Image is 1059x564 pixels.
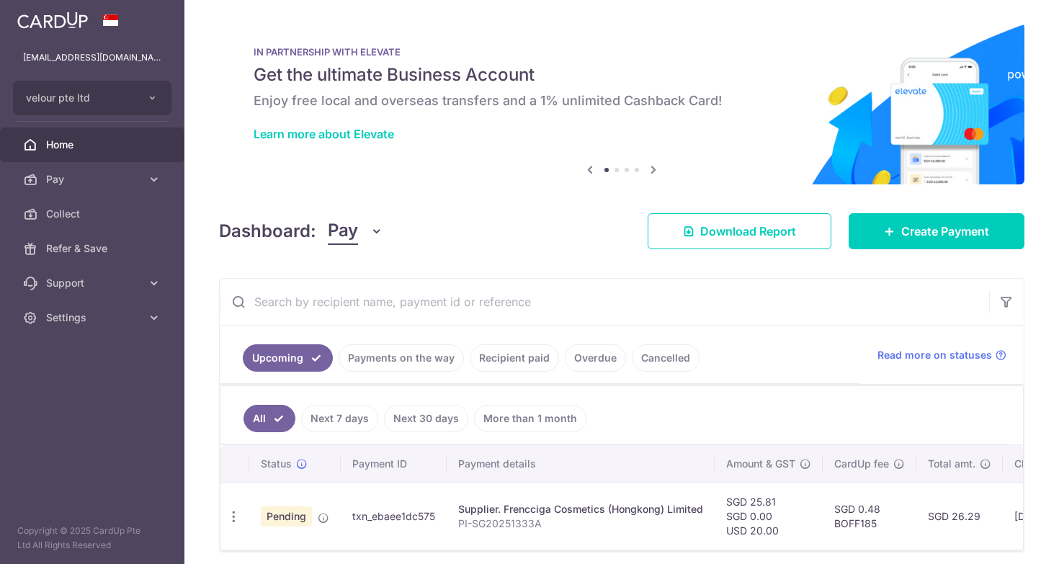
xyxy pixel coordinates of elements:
a: Recipient paid [470,344,559,372]
a: Upcoming [243,344,333,372]
p: IN PARTNERSHIP WITH ELEVATE [254,46,990,58]
td: txn_ebaee1dc575 [341,483,447,550]
span: Amount & GST [726,457,795,471]
th: Payment ID [341,445,447,483]
h4: Dashboard: [219,218,316,244]
button: Pay [328,218,383,245]
td: SGD 0.48 BOFF185 [823,483,916,550]
span: Pay [328,218,358,245]
span: Read more on statuses [877,348,992,362]
span: Create Payment [901,223,989,240]
td: SGD 25.81 SGD 0.00 USD 20.00 [715,483,823,550]
span: Total amt. [928,457,975,471]
img: Renovation banner [219,23,1024,184]
a: Download Report [648,213,831,249]
span: Collect [46,207,141,221]
img: CardUp [17,12,88,29]
span: Refer & Save [46,241,141,256]
span: CardUp fee [834,457,889,471]
h5: Get the ultimate Business Account [254,63,990,86]
a: All [243,405,295,432]
a: Payments on the way [339,344,464,372]
span: Pending [261,506,312,527]
a: Create Payment [849,213,1024,249]
td: SGD 26.29 [916,483,1003,550]
span: Pay [46,172,141,187]
a: Read more on statuses [877,348,1006,362]
span: Settings [46,310,141,325]
a: Next 30 days [384,405,468,432]
span: Home [46,138,141,152]
span: Support [46,276,141,290]
p: PI-SG20251333A [458,516,703,531]
th: Payment details [447,445,715,483]
span: Download Report [700,223,796,240]
span: Status [261,457,292,471]
span: velour pte ltd [26,91,133,105]
a: Overdue [565,344,626,372]
button: velour pte ltd [13,81,171,115]
a: Cancelled [632,344,700,372]
a: Next 7 days [301,405,378,432]
h6: Enjoy free local and overseas transfers and a 1% unlimited Cashback Card! [254,92,990,109]
div: Supplier. Frencciga Cosmetics (Hongkong) Limited [458,502,703,516]
p: [EMAIL_ADDRESS][DOMAIN_NAME] [23,50,161,65]
a: Learn more about Elevate [254,127,394,141]
a: More than 1 month [474,405,586,432]
input: Search by recipient name, payment id or reference [220,279,989,325]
